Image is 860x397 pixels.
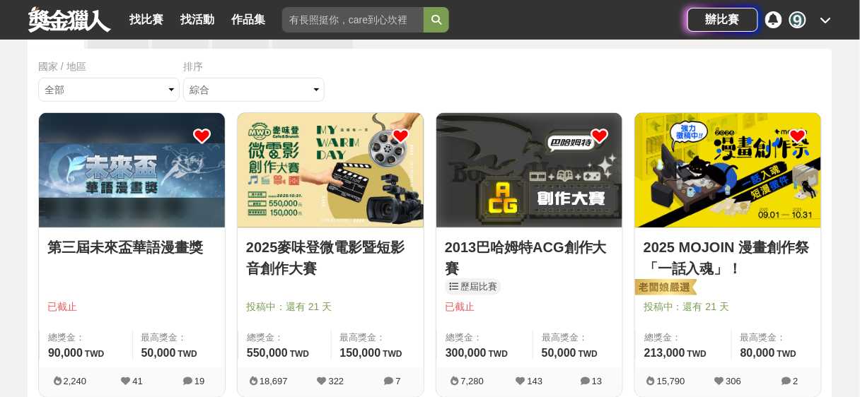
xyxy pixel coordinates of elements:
[579,349,598,359] span: TWD
[282,7,424,32] input: 有長照挺你，care到心坎裡！青春出手，拍出照顧 影音徵件活動
[794,376,798,386] span: 2
[726,376,742,386] span: 306
[39,113,225,227] img: Cover Image
[260,376,288,386] span: 18,697
[47,300,216,314] span: 已截止
[789,11,806,28] div: 9
[64,376,87,386] span: 2,240
[247,331,322,345] span: 總獎金：
[38,59,183,74] div: 國家 / 地區
[644,237,813,279] a: 2025 MOJOIN 漫畫創作祭「一話入魂」！
[124,10,169,30] a: 找比賽
[238,113,424,227] img: Cover Image
[85,349,104,359] span: TWD
[489,349,508,359] span: TWD
[47,237,216,258] a: 第三屆未來盃華語漫畫獎
[141,331,217,345] span: 最高獎金：
[141,347,176,359] span: 50,000
[226,10,271,30] a: 作品集
[687,349,707,359] span: TWD
[657,376,685,386] span: 15,790
[246,237,415,279] a: 2025麥味登微電影暨短影音創作大賽
[183,59,328,74] div: 排序
[247,347,288,359] span: 550,000
[194,376,204,386] span: 19
[528,376,543,386] span: 143
[445,237,614,279] a: 2013巴哈姆特ACG創作大賽
[635,113,821,227] img: Cover Image
[445,300,614,314] span: 已截止
[175,10,220,30] a: 找活動
[48,347,83,359] span: 90,000
[178,349,197,359] span: TWD
[48,331,124,345] span: 總獎金：
[644,331,723,345] span: 總獎金：
[446,347,487,359] span: 300,000
[461,376,484,386] span: 7,280
[436,113,622,227] img: Cover Image
[632,278,697,298] img: 老闆娘嚴選
[445,278,501,295] a: 歷屆比賽
[542,347,576,359] span: 50,000
[446,331,524,345] span: 總獎金：
[340,347,381,359] span: 150,000
[396,376,401,386] span: 7
[687,8,758,32] a: 辦比賽
[740,331,813,345] span: 最高獎金：
[383,349,402,359] span: TWD
[132,376,142,386] span: 41
[246,300,415,314] span: 投稿中：還有 21 天
[340,331,416,345] span: 最高獎金：
[290,349,309,359] span: TWD
[329,376,344,386] span: 322
[777,349,796,359] span: TWD
[542,331,614,345] span: 最高獎金：
[592,376,602,386] span: 13
[644,347,685,359] span: 213,000
[644,300,813,314] span: 投稿中：還有 21 天
[740,347,775,359] span: 80,000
